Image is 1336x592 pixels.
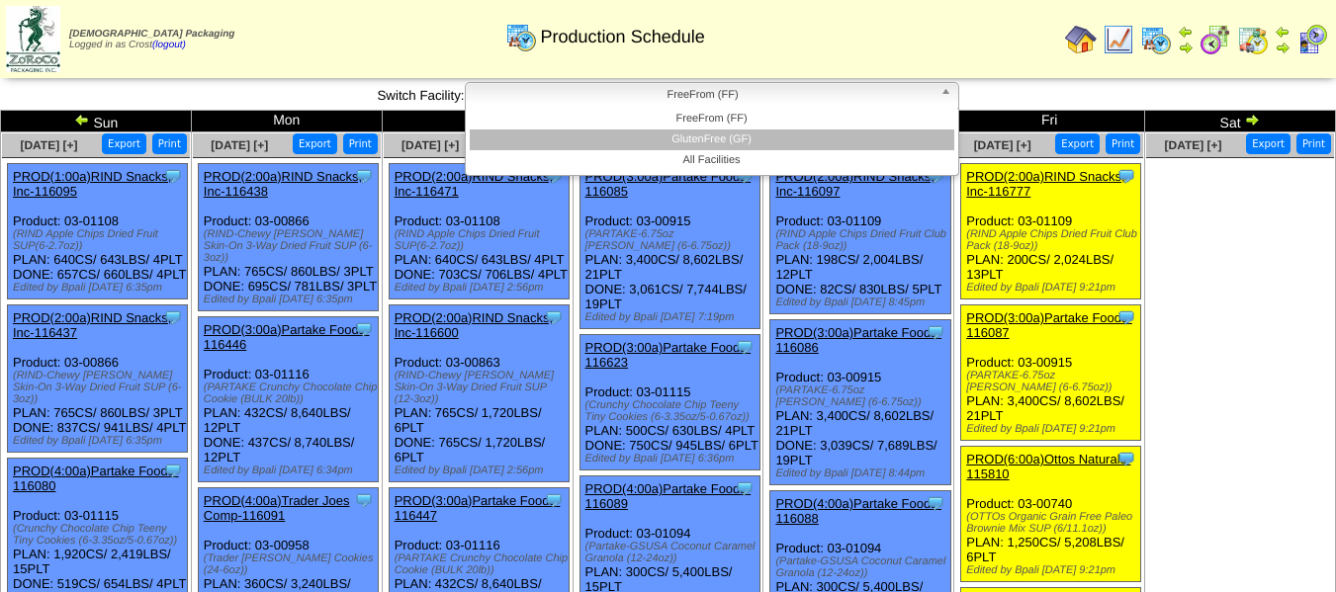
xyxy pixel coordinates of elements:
[585,481,752,511] a: PROD(4:00a)Partake Foods-116089
[152,40,186,50] a: (logout)
[1178,24,1194,40] img: arrowleft.gif
[395,310,553,340] a: PROD(2:00a)RIND Snacks, Inc-116600
[389,164,569,299] div: Product: 03-01108 PLAN: 640CS / 643LBS / 4PLT DONE: 703CS / 706LBS / 4PLT
[966,310,1132,340] a: PROD(3:00a)Partake Foods-116087
[1065,24,1097,55] img: home.gif
[389,305,569,482] div: Product: 03-00863 PLAN: 765CS / 1,720LBS / 6PLT DONE: 765CS / 1,720LBS / 6PLT
[1116,449,1136,468] img: Tooltip
[1275,40,1291,55] img: arrowright.gif
[191,111,382,132] td: Mon
[966,452,1130,481] a: PROD(6:00a)Ottos Naturals-115810
[585,399,759,423] div: (Crunchy Chocolate Chip Teeny Tiny Cookies (6-3.35oz/5-0.67oz))
[585,453,759,465] div: Edited by Bpali [DATE] 6:36pm
[1103,24,1134,55] img: line_graph.gif
[395,169,553,199] a: PROD(2:00a)RIND Snacks, Inc-116471
[20,138,77,152] span: [DATE] [+]
[1116,307,1136,327] img: Tooltip
[966,511,1140,535] div: (OTTOs Organic Grain Free Paleo Brownie Mix SUP (6/11.1oz))
[163,307,183,327] img: Tooltip
[735,478,755,498] img: Tooltip
[198,317,378,482] div: Product: 03-01116 PLAN: 432CS / 8,640LBS / 12PLT DONE: 437CS / 8,740LBS / 12PLT
[1,111,192,132] td: Sun
[343,133,378,154] button: Print
[1246,133,1291,154] button: Export
[1296,133,1331,154] button: Print
[211,138,268,152] a: [DATE] [+]
[585,169,752,199] a: PROD(3:00a)Partake Foods-116085
[775,467,949,479] div: Edited by Bpali [DATE] 8:44pm
[8,164,188,299] div: Product: 03-01108 PLAN: 640CS / 643LBS / 4PLT DONE: 657CS / 660LBS / 4PLT
[13,169,171,199] a: PROD(1:00a)RIND Snacks, Inc-116095
[13,464,179,493] a: PROD(4:00a)Partake Foods-116080
[954,111,1145,132] td: Fri
[470,129,954,150] li: GlutenFree (GF)
[1296,24,1328,55] img: calendarcustomer.gif
[585,541,759,564] div: (Partake-GSUSA Coconut Caramel Granola (12-24oz))
[544,307,564,327] img: Tooltip
[966,370,1140,393] div: (PARTAKE-6.75oz [PERSON_NAME] (6-6.75oz))
[585,311,759,323] div: Edited by Bpali [DATE] 7:19pm
[579,335,759,470] div: Product: 03-01115 PLAN: 500CS / 630LBS / 4PLT DONE: 750CS / 945LBS / 6PLT
[775,496,941,526] a: PROD(4:00a)Partake Foods-116088
[13,523,187,547] div: (Crunchy Chocolate Chip Teeny Tiny Cookies (6-3.35oz/5-0.67oz))
[966,169,1124,199] a: PROD(2:00a)RIND Snacks, Inc-116777
[198,164,378,311] div: Product: 03-00866 PLAN: 765CS / 860LBS / 3PLT DONE: 695CS / 781LBS / 3PLT
[102,133,146,154] button: Export
[6,6,60,72] img: zoroco-logo-small.webp
[395,228,569,252] div: (RIND Apple Chips Dried Fruit SUP(6-2.7oz))
[69,29,234,50] span: Logged in as Crost
[395,493,561,523] a: PROD(3:00a)Partake Foods-116447
[585,340,752,370] a: PROD(3:00a)Partake Foods-116623
[13,282,187,294] div: Edited by Bpali [DATE] 6:35pm
[204,465,378,476] div: Edited by Bpali [DATE] 6:34pm
[775,325,941,355] a: PROD(3:00a)Partake Foods-116086
[541,27,705,47] span: Production Schedule
[204,381,378,405] div: (PARTAKE Crunchy Chocolate Chip Cookie (BULK 20lb))
[775,228,949,252] div: (RIND Apple Chips Dried Fruit Club Pack (18-9oz))
[163,166,183,186] img: Tooltip
[579,164,759,329] div: Product: 03-00915 PLAN: 3,400CS / 8,602LBS / 21PLT DONE: 3,061CS / 7,744LBS / 19PLT
[1055,133,1100,154] button: Export
[204,322,370,352] a: PROD(3:00a)Partake Foods-116446
[69,29,234,40] span: [DEMOGRAPHIC_DATA] Packaging
[961,164,1141,299] div: Product: 03-01109 PLAN: 200CS / 2,024LBS / 13PLT
[395,370,569,405] div: (RIND-Chewy [PERSON_NAME] Skin-On 3-Way Dried Fruit SUP (12-3oz))
[204,169,362,199] a: PROD(2:00a)RIND Snacks, Inc-116438
[775,169,934,199] a: PROD(2:00a)RIND Snacks, Inc-116097
[961,447,1141,582] div: Product: 03-00740 PLAN: 1,250CS / 5,208LBS / 6PLT
[1116,166,1136,186] img: Tooltip
[1145,111,1336,132] td: Sat
[1244,112,1260,127] img: arrowright.gif
[204,552,378,576] div: (Trader [PERSON_NAME] Cookies (24-6oz))
[163,461,183,480] img: Tooltip
[1237,24,1269,55] img: calendarinout.gif
[382,111,573,132] td: Tue
[13,435,187,447] div: Edited by Bpali [DATE] 6:35pm
[966,228,1140,252] div: (RIND Apple Chips Dried Fruit Club Pack (18-9oz))
[961,305,1141,441] div: Product: 03-00915 PLAN: 3,400CS / 8,602LBS / 21PLT
[735,337,755,357] img: Tooltip
[152,133,187,154] button: Print
[354,319,374,339] img: Tooltip
[354,490,374,510] img: Tooltip
[395,282,569,294] div: Edited by Bpali [DATE] 2:56pm
[401,138,459,152] a: [DATE] [+]
[505,21,537,52] img: calendarprod.gif
[926,493,945,513] img: Tooltip
[8,305,188,453] div: Product: 03-00866 PLAN: 765CS / 860LBS / 3PLT DONE: 837CS / 941LBS / 4PLT
[1200,24,1231,55] img: calendarblend.gif
[775,384,949,408] div: (PARTAKE-6.75oz [PERSON_NAME] (6-6.75oz))
[1275,24,1291,40] img: arrowleft.gif
[966,282,1140,294] div: Edited by Bpali [DATE] 9:21pm
[474,83,933,107] span: FreeFrom (FF)
[204,493,350,523] a: PROD(4:00a)Trader Joes Comp-116091
[966,423,1140,435] div: Edited by Bpali [DATE] 9:21pm
[395,465,569,476] div: Edited by Bpali [DATE] 2:56pm
[354,166,374,186] img: Tooltip
[770,164,950,314] div: Product: 03-01109 PLAN: 198CS / 2,004LBS / 12PLT DONE: 82CS / 830LBS / 5PLT
[974,138,1031,152] a: [DATE] [+]
[204,228,378,264] div: (RIND-Chewy [PERSON_NAME] Skin-On 3-Way Dried Fruit SUP (6-3oz))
